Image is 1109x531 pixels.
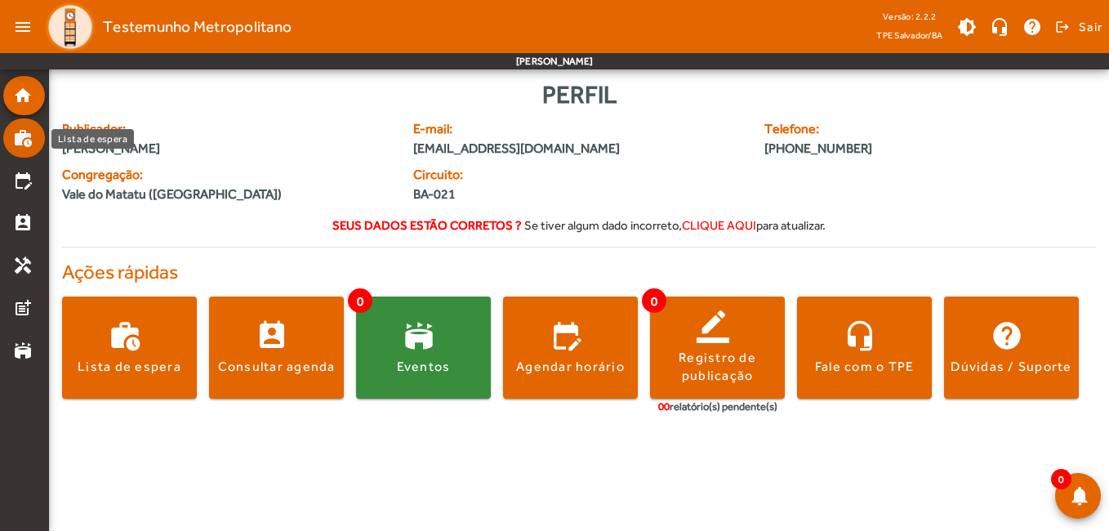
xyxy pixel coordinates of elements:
[62,139,394,158] span: [PERSON_NAME]
[39,2,292,51] a: Testemunho Metropolitano
[1053,15,1102,39] button: Sair
[658,400,670,413] span: 00
[13,256,33,275] mat-icon: handyman
[13,341,33,360] mat-icon: stadium
[78,358,181,376] div: Lista de espera
[332,218,522,232] strong: Seus dados estão corretos ?
[397,358,451,376] div: Eventos
[13,86,33,105] mat-icon: home
[13,171,33,190] mat-icon: edit_calendar
[51,129,134,149] div: Lista de espera
[764,139,1009,158] span: [PHONE_NUMBER]
[413,185,569,204] span: BA-021
[951,358,1071,376] div: Dúvidas / Suporte
[62,119,394,139] span: Publicador:
[413,139,745,158] span: [EMAIL_ADDRESS][DOMAIN_NAME]
[62,76,1096,113] div: Perfil
[356,297,491,399] button: Eventos
[7,11,39,43] mat-icon: menu
[13,213,33,233] mat-icon: perm_contact_calendar
[62,261,1096,284] h4: Ações rápidas
[642,288,666,313] span: 0
[815,358,915,376] div: Fale com o TPE
[524,218,826,232] span: Se tiver algum dado incorreto, para atualizar.
[797,297,932,399] button: Fale com o TPE
[503,297,638,399] button: Agendar horário
[348,288,372,313] span: 0
[650,349,785,386] div: Registro de publicação
[1079,14,1102,40] span: Sair
[103,14,292,40] span: Testemunho Metropolitano
[876,7,942,27] div: Versão: 2.2.2
[13,128,33,148] mat-icon: work_history
[62,297,197,399] button: Lista de espera
[876,27,942,43] span: TPE Salvador/BA
[218,358,336,376] div: Consultar agenda
[46,2,95,51] img: Logo TPE
[209,297,344,399] button: Consultar agenda
[764,119,1009,139] span: Telefone:
[650,297,785,399] button: Registro de publicação
[1051,469,1071,489] span: 0
[658,399,777,415] div: relatório(s) pendente(s)
[944,297,1079,399] button: Dúvidas / Suporte
[62,165,394,185] span: Congregação:
[13,298,33,318] mat-icon: post_add
[682,218,756,232] span: clique aqui
[413,119,745,139] span: E-mail:
[62,185,282,204] span: Vale do Matatu ([GEOGRAPHIC_DATA])
[413,165,569,185] span: Circuito:
[516,358,625,376] div: Agendar horário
